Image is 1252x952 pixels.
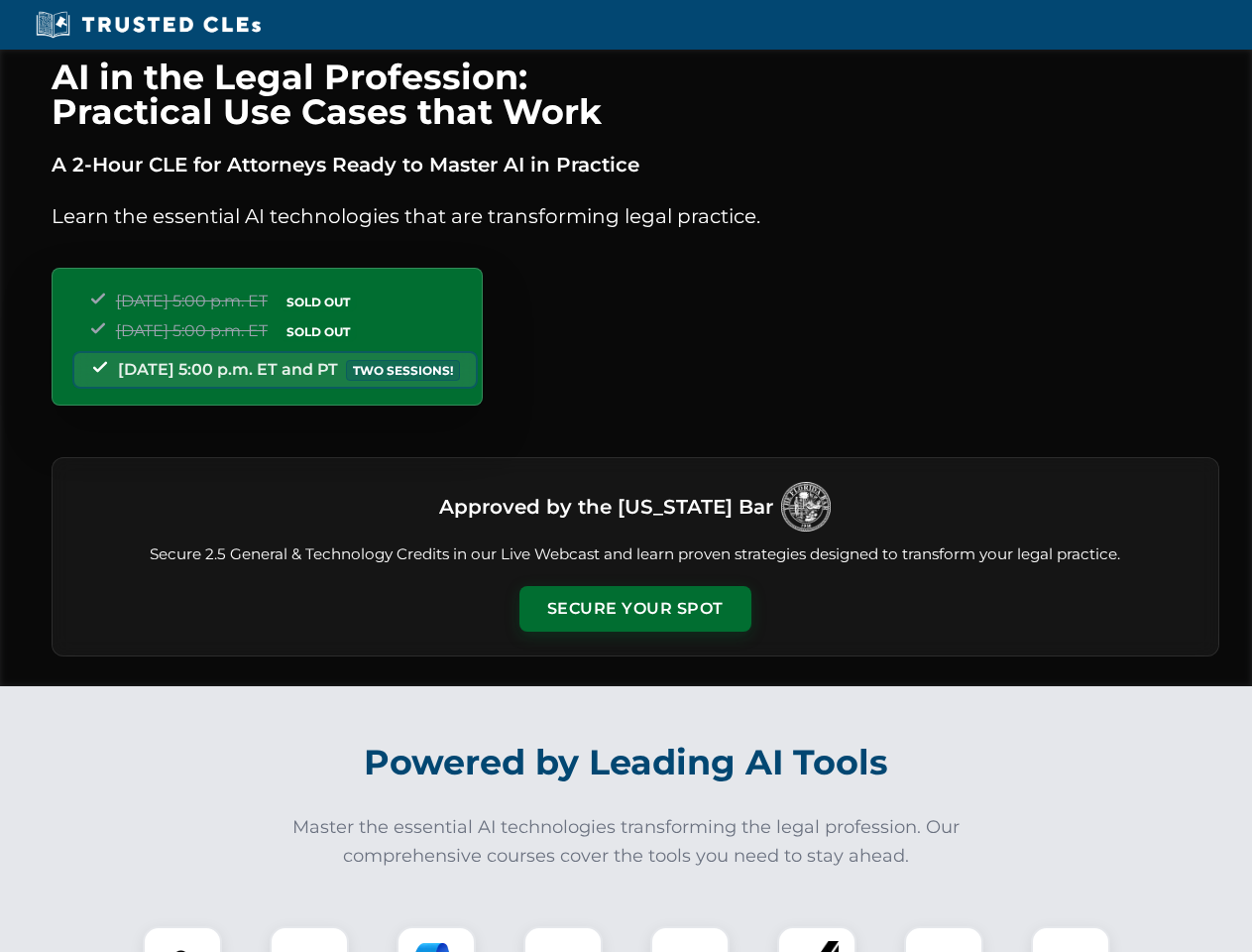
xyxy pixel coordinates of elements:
h3: Approved by the [US_STATE] Bar [439,489,773,525]
span: [DATE] 5:00 p.m. ET [116,292,268,310]
button: Secure Your Spot [519,586,751,632]
span: SOLD OUT [280,321,357,342]
h2: Powered by Leading AI Tools [77,728,1176,797]
p: A 2-Hour CLE for Attorneys Ready to Master AI in Practice [52,149,1219,180]
img: Logo [781,482,831,532]
span: [DATE] 5:00 p.m. ET [116,321,268,340]
p: Learn the essential AI technologies that are transforming legal practice. [52,200,1219,232]
img: Trusted CLEs [30,10,267,40]
span: SOLD OUT [280,292,357,312]
p: Master the essential AI technologies transforming the legal profession. Our comprehensive courses... [280,813,973,871]
p: Secure 2.5 General & Technology Credits in our Live Webcast and learn proven strategies designed ... [76,543,1195,566]
h1: AI in the Legal Profession: Practical Use Cases that Work [52,59,1219,129]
